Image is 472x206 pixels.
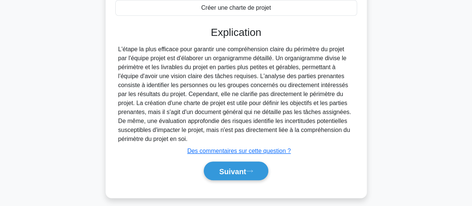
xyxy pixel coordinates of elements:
a: Des commentaires sur cette question ? [187,148,291,154]
font: Créer une charte de projet [201,4,271,11]
font: Explication [211,27,261,38]
font: Suivant [219,167,246,175]
font: L'étape la plus efficace pour garantir une compréhension claire du périmètre du projet par l'équi... [118,46,351,142]
button: Suivant [204,162,268,181]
